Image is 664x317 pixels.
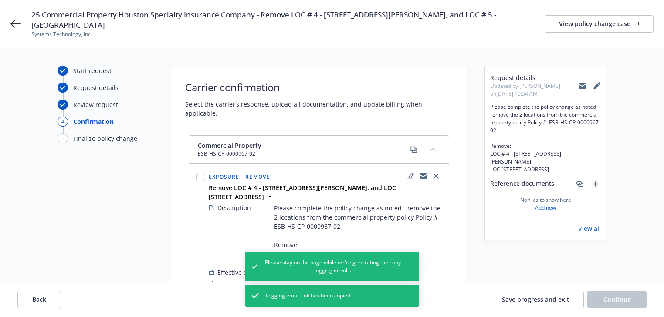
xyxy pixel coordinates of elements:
[502,295,569,304] span: Save progress and exit
[58,133,68,143] div: 5
[73,100,118,109] div: Review request
[405,171,415,181] a: edit
[185,80,453,94] h1: Carrier confirmation
[590,179,601,189] a: add
[189,136,449,164] div: Commercial PropertyESB-HS-CP-0000967-02copycollapse content
[578,224,601,233] a: View all
[545,15,654,33] a: View policy change case
[58,117,68,127] div: 4
[409,144,419,155] a: copy
[31,10,545,30] span: 25 Commercial Property Houston Specialty Insurance Company - Remove LOC # 4 - [STREET_ADDRESS][PE...
[418,171,428,181] a: copyLogging
[559,16,639,32] div: View policy change case
[73,66,112,75] div: Start request
[198,141,261,150] span: Commercial Property
[535,204,556,212] a: Add new
[488,291,584,308] button: Save progress and exit
[73,134,137,143] div: Finalize policy change
[426,142,440,156] button: collapse content
[32,295,46,304] span: Back
[31,30,545,38] span: Systems Technology, Inc.
[603,295,631,304] span: Continue
[73,83,119,92] div: Request details
[217,280,237,289] span: Policy*
[217,268,260,277] span: Effective date*
[490,82,578,98] span: Updated by [PERSON_NAME] on [DATE] 10:54 AM
[490,179,554,189] span: Reference documents
[490,103,601,174] span: Please complete the policy change as noted - remove the 2 locations from the commercial property ...
[209,173,270,180] span: Exposure - Remove
[198,150,261,158] span: ESB-HS-CP-0000967-02
[73,117,114,126] div: Confirmation
[217,203,251,212] span: Description
[17,291,61,308] button: Back
[274,204,441,267] span: Please complete the policy change as noted - remove the 2 locations from the commercial property ...
[490,73,578,82] span: Request details
[520,196,571,204] span: No files to show here
[587,291,647,308] button: Continue
[264,259,402,274] span: Please stay on the page while we're generating the copy logging email...
[266,292,352,300] span: Logging email link has been copied!
[209,184,396,201] strong: Remove LOC # 4 - [STREET_ADDRESS][PERSON_NAME], and LOC [STREET_ADDRESS]
[575,179,585,189] a: associate
[185,100,453,118] span: Select the carrier’s response, upload all documentation, and update billing when applicable.
[431,171,441,181] a: close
